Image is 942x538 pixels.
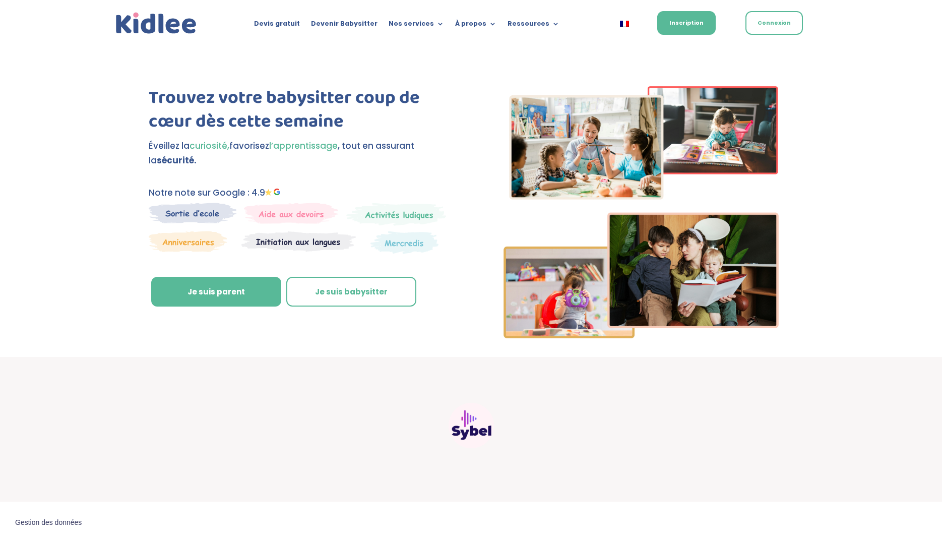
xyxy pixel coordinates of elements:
[244,203,339,224] img: weekends
[286,277,416,307] a: Je suis babysitter
[149,231,227,252] img: Anniversaire
[311,20,378,31] a: Devenir Babysitter
[157,154,197,166] strong: sécurité.
[241,231,356,252] img: Atelier thematique
[113,10,199,37] a: Kidlee Logo
[269,140,338,152] span: l’apprentissage
[370,231,438,254] img: Thematique
[9,512,88,533] button: Gestion des données
[149,203,237,223] img: Sortie decole
[745,11,803,35] a: Connexion
[254,20,300,31] a: Devis gratuit
[449,403,494,448] img: Sybel
[389,20,444,31] a: Nos services
[504,86,779,338] img: Imgs-2
[151,277,281,307] a: Je suis parent
[190,140,229,152] span: curiosité,
[508,20,559,31] a: Ressources
[113,10,199,37] img: logo_kidlee_bleu
[620,21,629,27] img: Français
[149,86,454,139] h1: Trouvez votre babysitter coup de cœur dès cette semaine
[346,203,446,226] img: Mercredi
[149,186,454,200] p: Notre note sur Google : 4.9
[455,20,496,31] a: À propos
[657,11,716,35] a: Inscription
[15,518,82,527] span: Gestion des données
[149,139,454,168] p: Éveillez la favorisez , tout en assurant la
